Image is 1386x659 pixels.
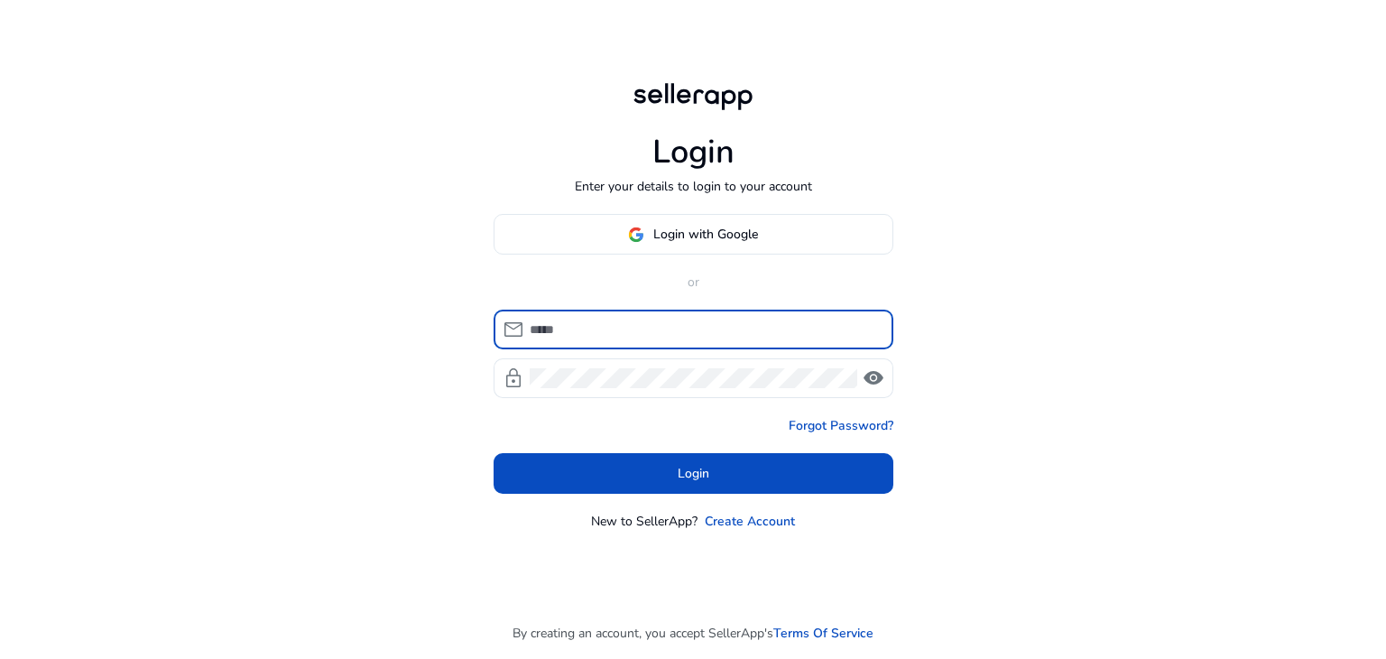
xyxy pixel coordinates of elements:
[678,464,709,483] span: Login
[863,367,884,389] span: visibility
[494,214,893,255] button: Login with Google
[591,512,698,531] p: New to SellerApp?
[503,319,524,340] span: mail
[652,133,735,172] h1: Login
[789,416,893,435] a: Forgot Password?
[575,177,812,196] p: Enter your details to login to your account
[503,367,524,389] span: lock
[773,624,873,643] a: Terms Of Service
[494,273,893,292] p: or
[705,512,795,531] a: Create Account
[653,225,758,244] span: Login with Google
[628,227,644,243] img: google-logo.svg
[494,453,893,494] button: Login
